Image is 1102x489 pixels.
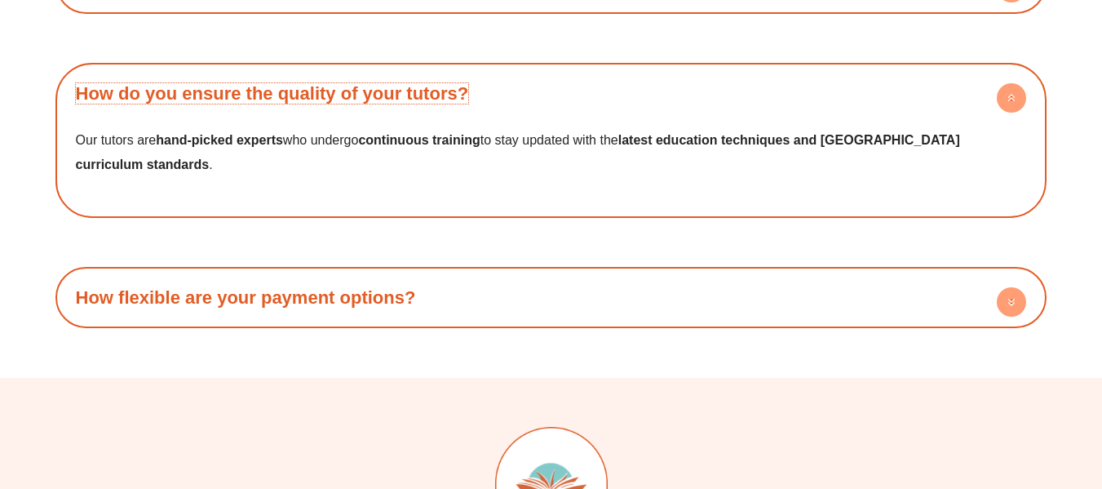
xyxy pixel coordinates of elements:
[76,287,416,308] a: How flexible are your payment options?
[76,133,157,147] span: Our tutors are
[76,83,469,104] a: How do you ensure the quality of your tutors?
[358,133,480,147] b: continuous training
[64,71,1039,116] div: How do you ensure the quality of your tutors?
[156,133,283,147] b: hand-picked experts
[76,133,960,171] b: latest education techniques and [GEOGRAPHIC_DATA] curriculum standards
[283,133,359,147] span: who undergo
[64,275,1039,320] div: How flexible are your payment options?
[209,158,212,171] span: .
[830,305,1102,489] iframe: Chat Widget
[64,116,1039,210] div: How do you ensure the quality of your tutors?
[480,133,618,147] span: to stay updated with the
